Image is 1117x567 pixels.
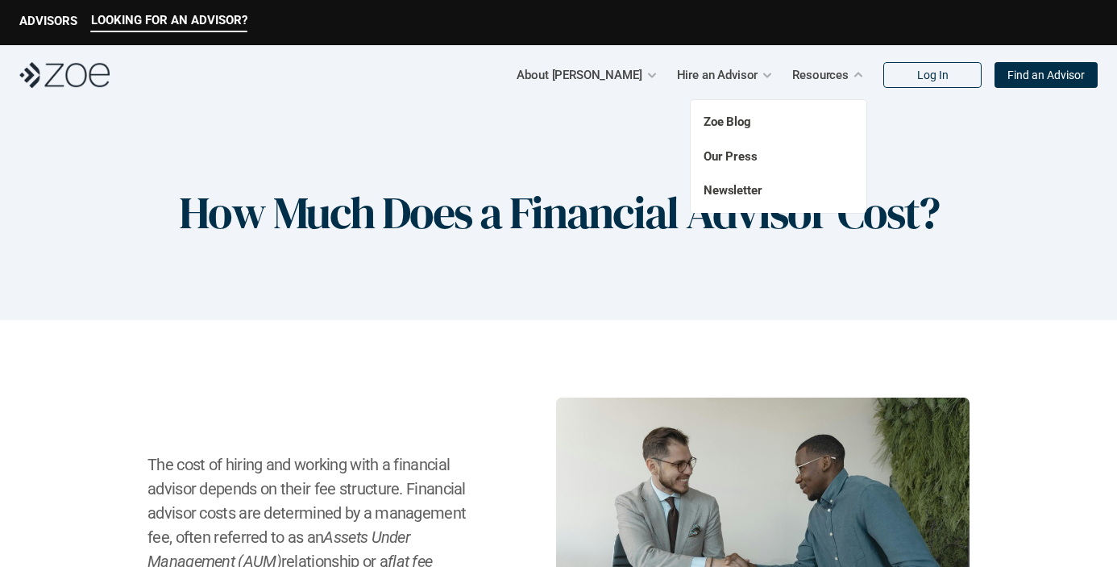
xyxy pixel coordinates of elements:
p: Find an Advisor [1007,69,1085,82]
p: Hire an Advisor [677,63,758,87]
a: Our Press [704,149,758,164]
h1: How Much Does a Financial Advisor Cost? [179,186,939,240]
a: Log In [883,62,982,88]
a: Find an Advisor [995,62,1098,88]
p: ADVISORS [19,14,77,28]
a: Newsletter [704,183,762,198]
p: About [PERSON_NAME] [517,63,642,87]
p: LOOKING FOR AN ADVISOR? [91,13,247,27]
p: Log In [917,69,949,82]
p: Resources [792,63,849,87]
a: Zoe Blog [704,115,751,129]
